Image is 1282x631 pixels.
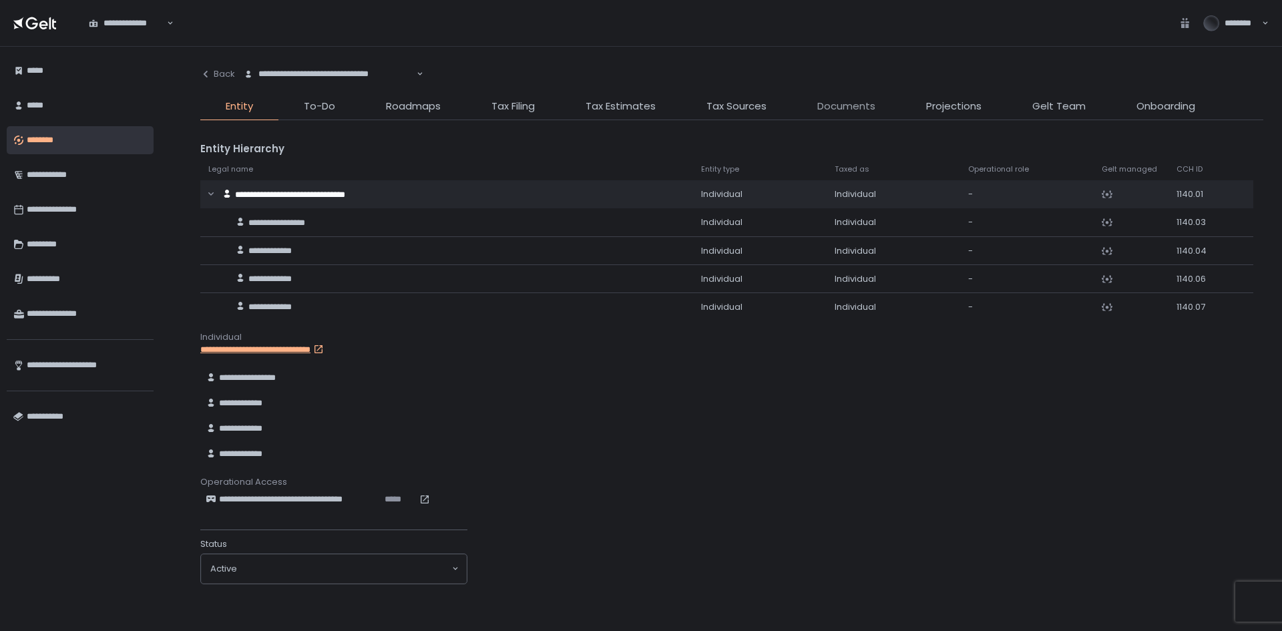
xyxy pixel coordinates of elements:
[701,245,819,257] div: Individual
[200,331,1263,343] div: Individual
[968,188,1086,200] div: -
[835,245,952,257] div: Individual
[200,476,1263,488] div: Operational Access
[165,17,166,30] input: Search for option
[701,164,739,174] span: Entity type
[817,99,875,114] span: Documents
[968,164,1029,174] span: Operational role
[80,9,174,37] div: Search for option
[200,538,227,550] span: Status
[208,164,253,174] span: Legal name
[835,301,952,313] div: Individual
[1177,273,1220,285] div: 1140.06
[200,60,235,88] button: Back
[701,188,819,200] div: Individual
[586,99,656,114] span: Tax Estimates
[200,142,1263,157] div: Entity Hierarchy
[235,60,423,88] div: Search for option
[1177,164,1203,174] span: CCH ID
[304,99,335,114] span: To-Do
[701,273,819,285] div: Individual
[968,245,1086,257] div: -
[386,99,441,114] span: Roadmaps
[968,216,1086,228] div: -
[1177,188,1220,200] div: 1140.01
[491,99,535,114] span: Tax Filing
[1032,99,1086,114] span: Gelt Team
[835,273,952,285] div: Individual
[226,99,253,114] span: Entity
[701,301,819,313] div: Individual
[237,562,451,576] input: Search for option
[968,273,1086,285] div: -
[835,188,952,200] div: Individual
[835,216,952,228] div: Individual
[706,99,767,114] span: Tax Sources
[701,216,819,228] div: Individual
[200,68,235,80] div: Back
[926,99,982,114] span: Projections
[1136,99,1195,114] span: Onboarding
[968,301,1086,313] div: -
[1177,301,1220,313] div: 1140.07
[1102,164,1157,174] span: Gelt managed
[1177,245,1220,257] div: 1140.04
[1177,216,1220,228] div: 1140.03
[835,164,869,174] span: Taxed as
[210,563,237,575] span: active
[201,554,467,584] div: Search for option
